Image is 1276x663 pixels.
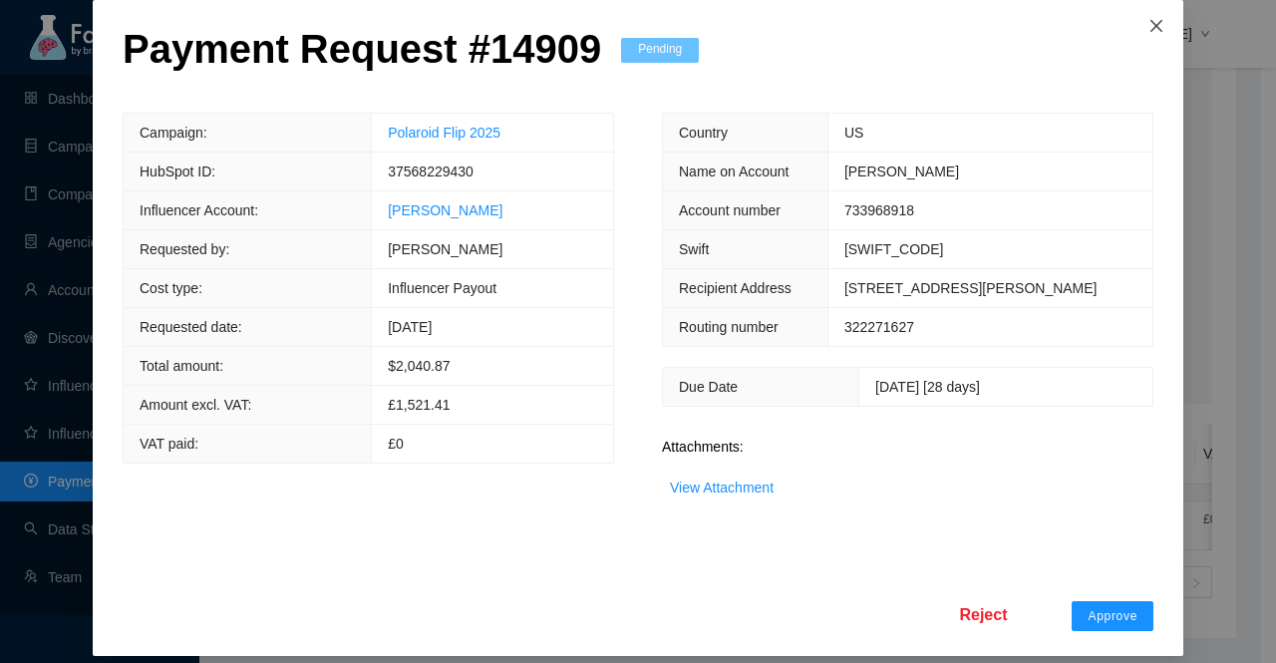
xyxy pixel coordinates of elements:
span: [PERSON_NAME] [388,241,502,257]
span: Routing number [679,319,779,335]
span: close [1148,18,1164,34]
span: Recipient Address [679,280,792,296]
a: Polaroid Flip 2025 [388,125,500,141]
span: Influencer Payout [388,280,496,296]
span: Account number [679,202,781,218]
span: Reject [959,602,1007,627]
span: Due Date [679,379,738,395]
span: [DATE] [388,319,432,335]
span: 37568229430 [388,164,474,179]
span: 733968918 [844,202,914,218]
p: Payment Request # 14909 [123,25,601,73]
span: 322271627 [844,319,914,335]
span: US [844,125,863,141]
span: Influencer Account: [140,202,258,218]
span: Requested by: [140,241,229,257]
span: Swift [679,241,709,257]
span: [SWIFT_CODE] [844,241,944,257]
button: Approve [1072,601,1153,631]
span: Amount excl. VAT: [140,397,251,413]
span: [PERSON_NAME] [844,164,959,179]
a: View Attachment [670,480,774,496]
span: Approve [1088,608,1137,624]
span: Total amount: [140,358,223,374]
button: Reject [944,598,1022,630]
span: [DATE] [28 days] [875,379,980,395]
span: Cost type: [140,280,202,296]
span: [STREET_ADDRESS][PERSON_NAME] [844,280,1098,296]
span: £0 [388,436,404,452]
span: Pending [621,38,699,63]
span: Campaign: [140,125,207,141]
span: Country [679,125,728,141]
span: HubSpot ID: [140,164,215,179]
span: Requested date: [140,319,242,335]
span: $ 2,040.87 [388,358,450,374]
span: £1,521.41 [388,397,450,413]
span: Name on Account [679,164,790,179]
span: VAT paid: [140,436,198,452]
a: [PERSON_NAME] [388,202,502,218]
